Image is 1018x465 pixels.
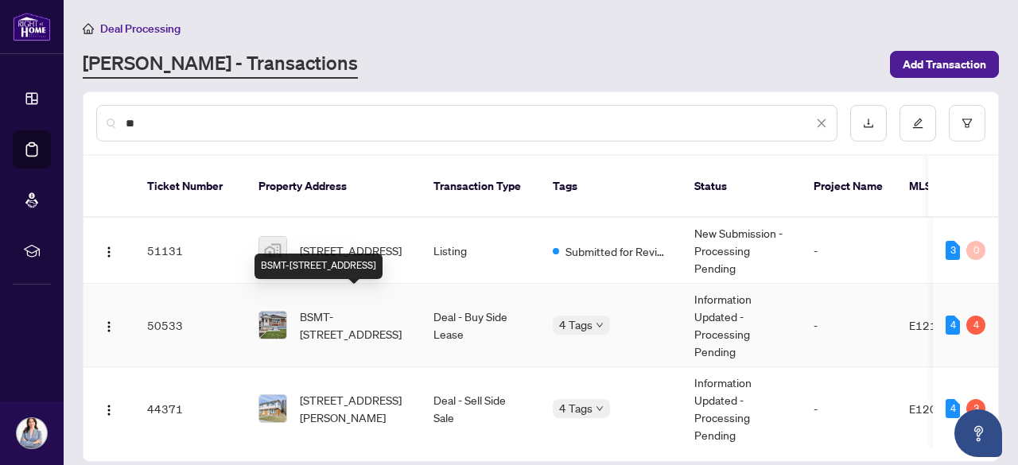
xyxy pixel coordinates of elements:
[134,284,246,367] td: 50533
[100,21,181,36] span: Deal Processing
[966,399,985,418] div: 3
[801,156,896,218] th: Project Name
[300,391,408,426] span: [STREET_ADDRESS][PERSON_NAME]
[13,12,51,41] img: logo
[801,284,896,367] td: -
[421,284,540,367] td: Deal - Buy Side Lease
[801,367,896,451] td: -
[540,156,682,218] th: Tags
[83,23,94,34] span: home
[300,242,402,259] span: [STREET_ADDRESS]
[903,52,986,77] span: Add Transaction
[682,367,801,451] td: Information Updated - Processing Pending
[596,321,604,329] span: down
[962,118,973,129] span: filter
[254,254,383,279] div: BSMT-[STREET_ADDRESS]
[890,51,999,78] button: Add Transaction
[103,246,115,258] img: Logo
[259,237,286,264] img: thumbnail-img
[949,105,985,141] button: filter
[863,118,874,129] span: download
[559,316,593,334] span: 4 Tags
[909,401,973,416] span: E12028982
[682,156,801,218] th: Status
[96,238,122,263] button: Logo
[83,50,358,79] a: [PERSON_NAME] - Transactions
[682,284,801,367] td: Information Updated - Processing Pending
[103,320,115,333] img: Logo
[899,105,936,141] button: edit
[816,118,827,129] span: close
[946,241,960,260] div: 3
[596,405,604,413] span: down
[565,242,669,260] span: Submitted for Review
[421,218,540,284] td: Listing
[134,218,246,284] td: 51131
[259,395,286,422] img: thumbnail-img
[96,396,122,421] button: Logo
[954,409,1002,457] button: Open asap
[946,316,960,335] div: 4
[246,156,421,218] th: Property Address
[966,241,985,260] div: 0
[909,318,973,332] span: E12169530
[966,316,985,335] div: 4
[134,156,246,218] th: Ticket Number
[850,105,887,141] button: download
[103,404,115,417] img: Logo
[134,367,246,451] td: 44371
[801,218,896,284] td: -
[559,399,593,417] span: 4 Tags
[259,312,286,339] img: thumbnail-img
[682,218,801,284] td: New Submission - Processing Pending
[946,399,960,418] div: 4
[896,156,992,218] th: MLS #
[17,418,47,448] img: Profile Icon
[912,118,923,129] span: edit
[421,367,540,451] td: Deal - Sell Side Sale
[421,156,540,218] th: Transaction Type
[96,312,122,338] button: Logo
[300,308,408,343] span: BSMT-[STREET_ADDRESS]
